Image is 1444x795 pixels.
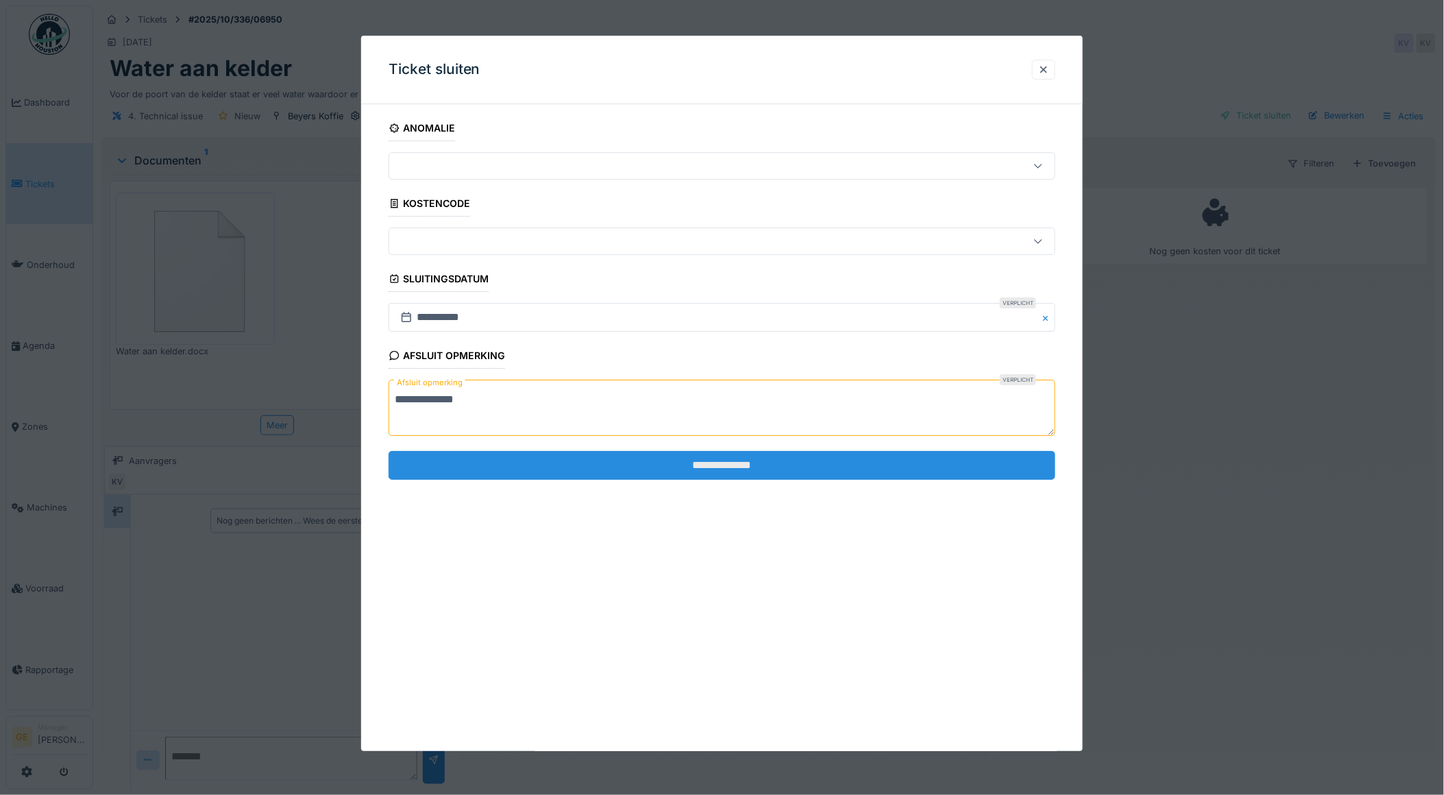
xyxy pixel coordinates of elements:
[394,375,465,392] label: Afsluit opmerking
[389,346,506,369] div: Afsluit opmerking
[1000,298,1036,309] div: Verplicht
[1000,375,1036,386] div: Verplicht
[389,193,471,217] div: Kostencode
[389,61,480,78] h3: Ticket sluiten
[389,118,456,141] div: Anomalie
[389,269,489,292] div: Sluitingsdatum
[1040,304,1055,332] button: Close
